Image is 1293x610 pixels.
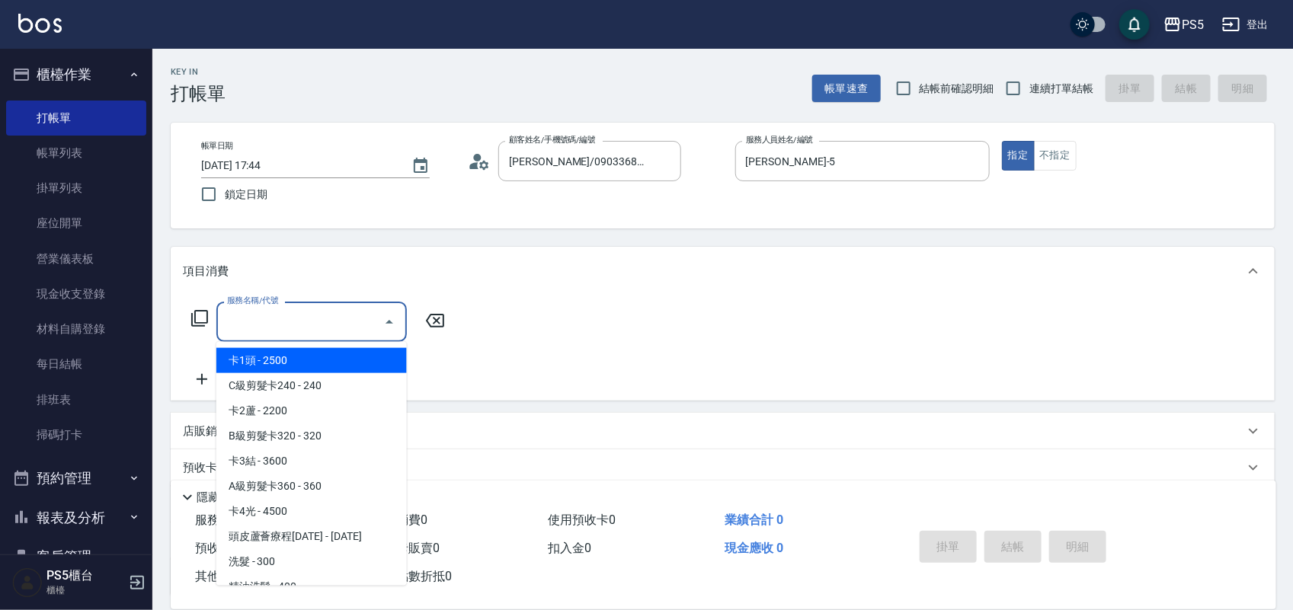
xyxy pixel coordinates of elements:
[1157,9,1210,40] button: PS5
[402,148,439,184] button: Choose date, selected date is 2025-09-12
[195,569,275,583] span: 其他付款方式 0
[812,75,881,103] button: 帳單速查
[1216,11,1275,39] button: 登出
[509,134,596,145] label: 顧客姓名/手機號碼/編號
[746,134,813,145] label: 服務人員姓名/編號
[6,311,146,347] a: 材料自購登錄
[6,458,146,498] button: 預約管理
[216,524,407,549] span: 頭皮蘆薈療程[DATE] - [DATE]
[197,490,265,506] p: 隱藏業績明細
[216,474,407,499] span: A級剪髮卡360 - 360
[46,583,124,597] p: 櫃檯
[6,241,146,276] a: 營業儀表板
[6,498,146,538] button: 報表及分析
[195,513,251,527] span: 服務消費 0
[18,14,62,33] img: Logo
[1029,81,1093,97] span: 連續打單結帳
[216,449,407,474] span: 卡3結 - 3600
[183,423,229,439] p: 店販銷售
[201,153,396,178] input: YYYY/MM/DD hh:mm
[12,567,43,598] img: Person
[549,541,592,555] span: 扣入金 0
[171,83,226,104] h3: 打帳單
[216,373,407,398] span: C級剪髮卡240 - 240
[1034,141,1077,171] button: 不指定
[549,513,616,527] span: 使用預收卡 0
[216,499,407,524] span: 卡4光 - 4500
[216,574,407,599] span: 精油洗髮 - 400
[201,140,233,152] label: 帳單日期
[195,541,263,555] span: 預收卡販賣 0
[725,513,783,527] span: 業績合計 0
[227,295,278,306] label: 服務名稱/代號
[216,398,407,423] span: 卡2蘆 - 2200
[6,101,146,136] a: 打帳單
[6,206,146,241] a: 座位開單
[6,417,146,452] a: 掃碼打卡
[725,541,783,555] span: 現金應收 0
[225,187,267,203] span: 鎖定日期
[216,348,407,373] span: 卡1頭 - 2500
[1182,15,1204,34] div: PS5
[1002,141,1035,171] button: 指定
[6,136,146,171] a: 帳單列表
[171,413,1275,449] div: 店販銷售
[171,449,1275,486] div: 預收卡販賣
[6,382,146,417] a: 排班表
[216,549,407,574] span: 洗髮 - 300
[6,276,146,311] a: 現金收支登錄
[6,171,146,206] a: 掛單列表
[6,55,146,94] button: 櫃檯作業
[171,67,226,77] h2: Key In
[920,81,994,97] span: 結帳前確認明細
[171,247,1275,295] div: 項目消費
[1119,9,1150,40] button: save
[372,569,452,583] span: 紅利點數折抵 0
[46,568,124,583] h5: PS5櫃台
[6,537,146,576] button: 客戶管理
[377,310,402,334] button: Close
[6,347,146,382] a: 每日結帳
[183,460,240,476] p: 預收卡販賣
[216,423,407,449] span: B級剪髮卡320 - 320
[183,263,229,279] p: 項目消費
